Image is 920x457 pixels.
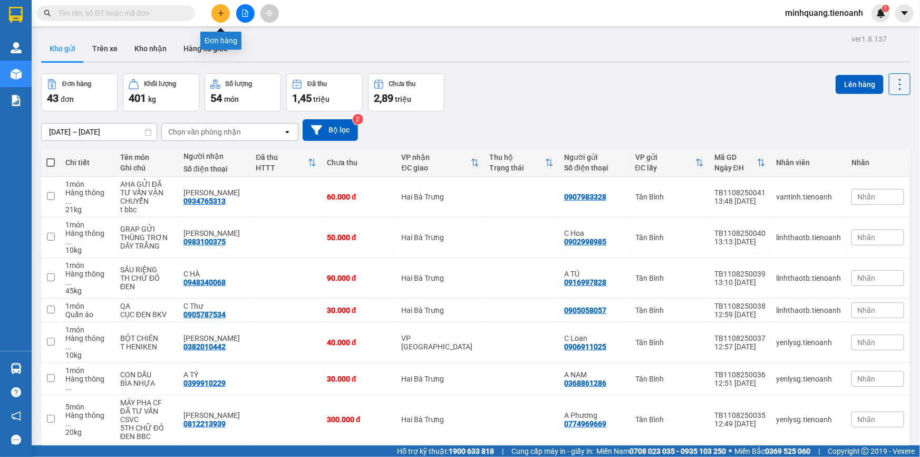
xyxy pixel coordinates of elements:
span: message [11,435,21,445]
div: Chưa thu [389,80,416,88]
span: Nhãn [857,415,875,424]
span: Nhãn [857,193,875,201]
button: Kho nhận [126,36,175,61]
div: Hàng thông thường [65,188,110,205]
div: GRAP GỬI [120,225,173,233]
div: 90.000 đ [327,274,391,282]
div: C Loan [564,334,625,342]
div: 0774969669 [564,420,606,428]
div: Chưa thu [327,158,391,167]
div: Hai Bà Trưng [402,375,479,383]
button: Số lượng54món [205,73,281,111]
div: 0368861286 [564,379,606,387]
div: 40.000 đ [327,338,391,347]
div: vantinh.tienoanh [776,193,841,201]
div: GIANG PHẠM [183,188,246,197]
span: question-circle [11,387,21,397]
div: 12:57 [DATE] [714,342,766,351]
div: Nhãn [851,158,904,167]
div: VP gửi [635,153,695,161]
div: 1 món [65,180,110,188]
div: THÙNG TRƠN DÂY TRẮNG [120,233,173,250]
div: 1 món [65,261,110,270]
div: Hai Bà Trưng [402,306,479,315]
button: Khối lượng401kg [123,73,199,111]
div: yenlysg.tienoanh [776,375,841,383]
div: 0905058057 [564,306,606,315]
div: ĐC giao [402,164,471,172]
button: caret-down [895,4,914,23]
div: A NAM [564,370,625,379]
button: Trên xe [84,36,126,61]
div: linhthaotb.tienoanh [776,274,841,282]
div: A TÝ [183,370,246,379]
th: Toggle SortBy [250,149,322,177]
th: Toggle SortBy [630,149,709,177]
div: Trạng thái [490,164,546,172]
div: TB1108250036 [714,370,766,379]
div: C Thư [183,302,246,310]
strong: 0708 023 035 - 0935 103 250 [630,447,726,455]
span: | [818,445,820,457]
div: XUÂN THÀNH [183,229,246,237]
div: 20 kg [65,428,110,436]
span: 401 [129,92,146,104]
th: Toggle SortBy [485,149,559,177]
div: 30.000 đ [327,375,391,383]
span: Miền Bắc [734,445,810,457]
div: 0905787534 [183,310,226,319]
img: logo-vxr [9,7,23,23]
span: ... [65,383,72,392]
div: C Hoa [564,229,625,237]
div: 60.000 đ [327,193,391,201]
span: Nhãn [857,274,875,282]
div: 0399910229 [183,379,226,387]
span: Miền Nam [596,445,726,457]
span: minhquang.tienoanh [777,6,871,20]
div: Tân Bình [635,415,704,424]
img: warehouse-icon [11,42,22,53]
span: Nhãn [857,306,875,315]
span: ... [65,342,72,351]
span: Cung cấp máy in - giấy in: [511,445,594,457]
div: BỘT CHIÊN [120,334,173,342]
div: ĐC lấy [635,164,695,172]
div: T HENIKEN [120,342,173,351]
span: 1 [884,5,887,12]
div: ver 1.8.137 [851,33,887,45]
div: linhthaotb.tienoanh [776,233,841,242]
button: Kho gửi [41,36,84,61]
span: | [502,445,503,457]
span: đơn [61,95,74,103]
div: TB1108250037 [714,334,766,342]
div: Hàng thông thường [65,375,110,392]
span: caret-down [900,8,909,18]
div: TB1108250041 [714,188,766,197]
div: 1 món [65,221,110,229]
div: Hàng thông thường [65,229,110,246]
span: Hỗ trợ kỹ thuật: [397,445,494,457]
div: Tân Bình [635,375,704,383]
div: 12:49 [DATE] [714,420,766,428]
div: 13:48 [DATE] [714,197,766,205]
th: Toggle SortBy [709,149,771,177]
div: Tên món [120,153,173,161]
div: Chọn văn phòng nhận [168,127,241,137]
span: ... [65,197,72,205]
div: 1 món [65,326,110,334]
div: Hàng thông thường [65,411,110,428]
div: C Vân [183,334,246,342]
div: Số điện thoại [564,164,625,172]
th: Toggle SortBy [396,149,485,177]
div: t bbc [120,205,173,214]
div: 300.000 đ [327,415,391,424]
div: Tân Bình [635,193,704,201]
span: 2,89 [374,92,393,104]
img: warehouse-icon [11,69,22,80]
div: TH CHỮ ĐỎ ĐEN [120,274,173,291]
div: TB1108250039 [714,270,766,278]
span: notification [11,411,21,421]
div: AHA GỬI ĐÃ TƯ VẤN VẬN CHUYỂN [120,180,173,205]
button: Lên hàng [836,75,884,94]
div: 0902998985 [564,237,606,246]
